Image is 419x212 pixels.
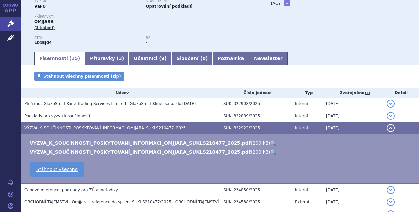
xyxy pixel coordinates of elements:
span: Stáhnout všechny písemnosti (zip) [43,74,121,79]
button: detail [387,186,395,194]
a: Sloučení (0) [172,52,212,65]
span: 209 kB [252,140,268,146]
li: ( ) [30,140,412,146]
a: Newsletter [249,52,288,65]
span: Interní [295,126,308,130]
p: Přípravky: [34,15,257,19]
td: [DATE] [323,110,383,122]
span: 15 [71,56,78,61]
button: detail [387,124,395,132]
a: 🔍 [270,140,276,146]
a: Poznámka [212,52,249,65]
span: 3 [119,56,122,61]
span: 209 kB [252,149,268,155]
strong: MOMELOTINIB [34,40,52,45]
td: [DATE] [323,196,383,208]
a: Písemnosti (15) [34,52,85,65]
td: SUKL322908/2025 [220,98,292,110]
button: detail [387,198,395,206]
th: Číslo jednací [220,88,292,98]
td: [DATE] [323,122,383,134]
a: Stáhnout všechny písemnosti (zip) [34,72,124,81]
a: Přípravky (3) [85,52,129,65]
th: Typ [292,88,323,98]
span: Cenové reference, podklady pro ZÚ a metodiky [24,188,118,192]
span: Interní [295,101,308,106]
td: [DATE] [323,184,383,196]
p: RS: [146,36,250,40]
th: Zveřejněno [323,88,383,98]
span: 9 [161,56,165,61]
span: OMJJARA [34,19,54,24]
span: Plná moc GlaxoSmithKline Trading Services Limited - GlaxoSmithKline, s.r.o._do 28.5.2026 [24,101,196,106]
span: Interní [295,114,308,118]
a: + [284,0,290,6]
a: Účastníci (9) [129,52,171,65]
span: OBCHODNÍ TAJEMSTVÍ - Omjjara - reference do sp. zn. SUKLS210477/2025 - OBCHODNÍ TAJEMSTVÍ [24,200,219,204]
abbr: (?) [365,91,370,95]
th: Detail [383,88,419,98]
td: SUKL234538/2025 [220,196,292,208]
a: Stáhnout všechno [30,162,84,177]
strong: VaPÚ [34,4,46,9]
span: Externí [295,200,309,204]
td: [DATE] [323,98,383,110]
span: VÝZVA_K_SOUČINNOSTI_POSKYTOVÁNÍ_INFORMACÍ_OMJJARA_SUKLS210477_2025 [24,126,186,130]
strong: Opatřování podkladů [146,4,192,9]
span: Podklady pro výzvu k součinnosti [24,114,90,118]
td: SUKL322922/2025 [220,122,292,134]
a: VÝZVA_K_SOUČINNOSTI_POSKYTOVÁNÍ_INFORMACÍ_OMJJARA_SUKLS210477_2025.pdf [30,149,251,155]
p: ATC: [34,36,139,40]
button: detail [387,112,395,120]
th: Název [21,88,220,98]
button: detail [387,100,395,108]
a: VYZVA_K_SOUCINNOSTI_POSKYTOVANI_INFORMACI_OMJJARA_SUKLS210477_2025.pdf [30,140,251,146]
td: SUKL234850/2025 [220,184,292,196]
span: Interní [295,188,308,192]
li: ( ) [30,149,412,155]
strong: - [146,40,147,45]
a: 🔍 [270,149,276,155]
td: SUKL322889/2025 [220,110,292,122]
span: 0 [202,56,206,61]
span: (3 balení) [34,26,55,30]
